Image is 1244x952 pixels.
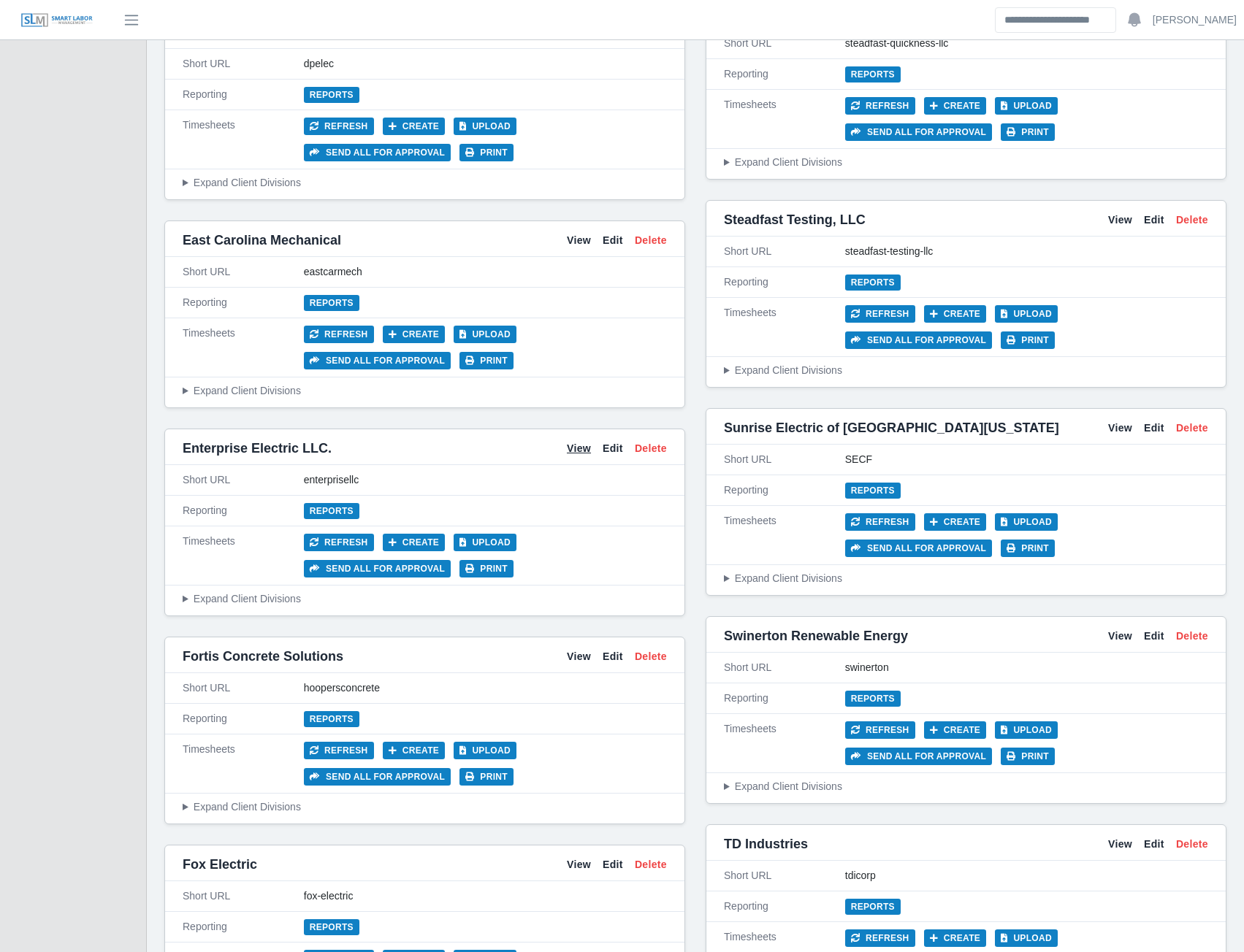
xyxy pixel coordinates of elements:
[304,680,667,696] div: hoopersconcrete
[724,626,908,646] span: Swinerton Renewable Energy
[304,56,667,72] div: dpelec
[845,123,992,141] button: Send all for approval
[724,363,1208,378] summary: Expand Client Divisions
[183,799,667,815] summary: Expand Client Divisions
[635,649,667,664] a: Delete
[1108,212,1132,228] a: View
[1144,837,1164,852] a: Edit
[603,857,623,872] a: Edit
[845,660,1208,675] div: swinerton
[454,534,516,551] button: Upload
[603,441,623,456] a: Edit
[304,352,451,369] button: Send all for approval
[304,768,451,786] button: Send all for approval
[845,929,915,947] button: Refresh
[995,721,1058,739] button: Upload
[1108,837,1132,852] a: View
[304,326,374,343] button: Refresh
[567,649,591,664] a: View
[304,144,451,161] button: Send all for approval
[724,483,845,498] div: Reporting
[845,452,1208,467] div: SECF
[183,742,304,786] div: Timesheets
[635,857,667,872] a: Delete
[724,305,845,349] div: Timesheets
[183,854,257,875] span: Fox Electric
[304,264,667,280] div: eastcarmech
[1001,540,1055,557] button: Print
[995,929,1058,947] button: Upload
[383,534,446,551] button: Create
[304,888,667,904] div: fox-electric
[304,118,374,135] button: Refresh
[724,513,845,557] div: Timesheets
[183,888,304,904] div: Short URL
[454,326,516,343] button: Upload
[845,331,992,349] button: Send all for approval
[1144,212,1164,228] a: Edit
[183,295,304,310] div: Reporting
[995,513,1058,531] button: Upload
[567,441,591,456] a: View
[183,87,304,102] div: Reporting
[454,742,516,759] button: Upload
[724,779,1208,794] summary: Expand Client Divisions
[304,560,451,577] button: Send all for approval
[304,919,359,935] a: Reports
[845,66,901,82] a: Reports
[845,748,992,765] button: Send all for approval
[567,857,591,872] a: View
[304,534,374,551] button: Refresh
[183,711,304,726] div: Reporting
[183,438,332,458] span: Enterprise Electric LLC.
[845,97,915,115] button: Refresh
[1001,123,1055,141] button: Print
[724,275,845,290] div: Reporting
[845,513,915,531] button: Refresh
[567,233,591,248] a: View
[724,868,845,883] div: Short URL
[995,7,1116,33] input: Search
[845,483,901,499] a: Reports
[924,305,987,323] button: Create
[1176,421,1208,436] a: Delete
[724,155,1208,170] summary: Expand Client Divisions
[603,233,623,248] a: Edit
[724,899,845,914] div: Reporting
[724,210,866,230] span: Steadfast Testing, LLC
[845,540,992,557] button: Send all for approval
[635,233,667,248] a: Delete
[724,418,1059,438] span: Sunrise Electric of [GEOGRAPHIC_DATA][US_STATE]
[304,742,374,759] button: Refresh
[1108,629,1132,644] a: View
[724,660,845,675] div: Short URL
[724,691,845,706] div: Reporting
[724,244,845,259] div: Short URL
[383,742,446,759] button: Create
[459,560,514,577] button: Print
[304,295,359,311] a: Reports
[845,868,1208,883] div: tdicorp
[459,768,514,786] button: Print
[304,472,667,488] div: enterprisellc
[924,97,987,115] button: Create
[304,503,359,519] a: Reports
[724,571,1208,586] summary: Expand Client Divisions
[1176,837,1208,852] a: Delete
[845,36,1208,51] div: steadfast-quickness-llc
[304,87,359,103] a: Reports
[1153,12,1237,28] a: [PERSON_NAME]
[183,326,304,369] div: Timesheets
[845,305,915,323] button: Refresh
[924,513,987,531] button: Create
[724,97,845,141] div: Timesheets
[724,66,845,82] div: Reporting
[924,721,987,739] button: Create
[459,352,514,369] button: Print
[603,649,623,664] a: Edit
[1176,212,1208,228] a: Delete
[183,472,304,488] div: Short URL
[845,691,901,707] a: Reports
[724,834,808,854] span: TD Industries
[183,230,341,250] span: East Carolina Mechanical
